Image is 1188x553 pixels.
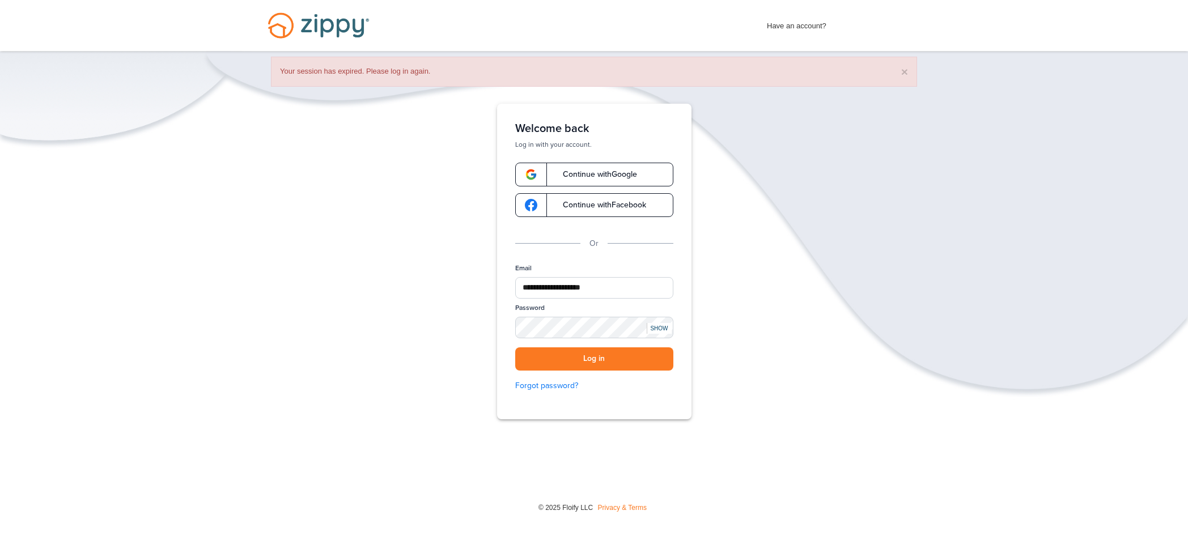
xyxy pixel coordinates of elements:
[598,504,647,512] a: Privacy & Terms
[515,163,673,186] a: google-logoContinue withGoogle
[589,237,599,250] p: Or
[515,347,673,371] button: Log in
[515,380,673,392] a: Forgot password?
[515,277,673,299] input: Email
[901,66,908,78] button: ×
[767,14,826,32] span: Have an account?
[515,303,545,313] label: Password
[551,171,637,178] span: Continue with Google
[515,263,532,273] label: Email
[515,317,673,338] input: Password
[551,201,646,209] span: Continue with Facebook
[647,323,672,334] div: SHOW
[515,140,673,149] p: Log in with your account.
[538,504,593,512] span: © 2025 Floify LLC
[271,57,917,87] div: Your session has expired. Please log in again.
[525,168,537,181] img: google-logo
[525,199,537,211] img: google-logo
[515,193,673,217] a: google-logoContinue withFacebook
[515,122,673,135] h1: Welcome back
